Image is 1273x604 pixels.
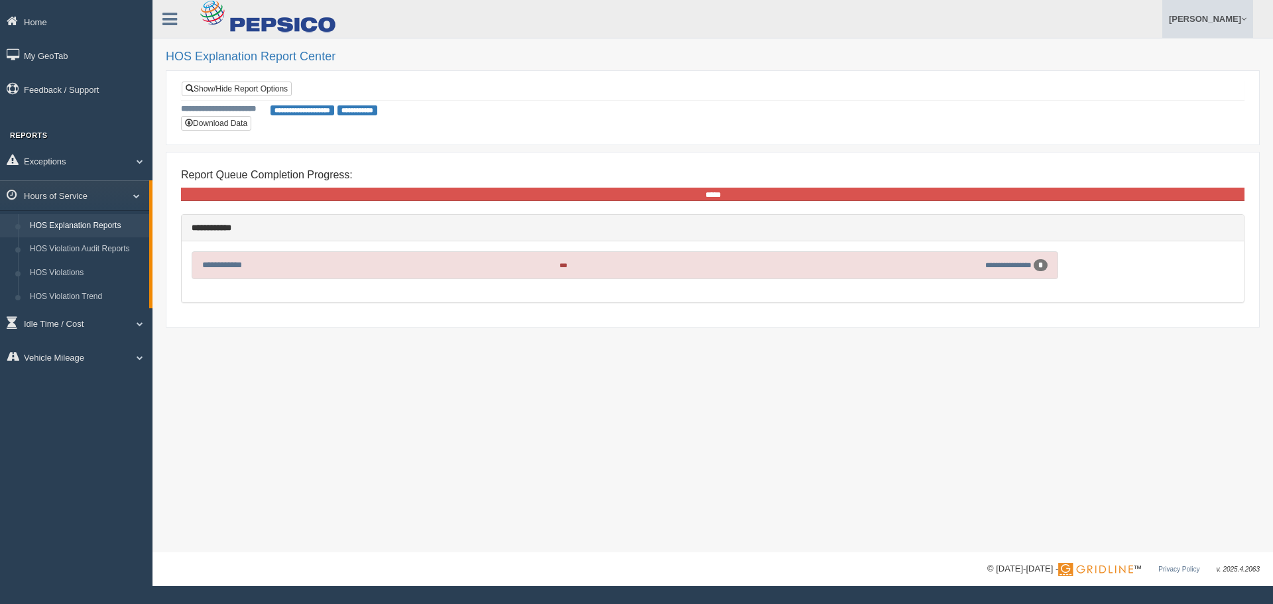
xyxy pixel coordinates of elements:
[181,116,251,131] button: Download Data
[181,169,1244,181] h4: Report Queue Completion Progress:
[182,82,292,96] a: Show/Hide Report Options
[1217,566,1260,573] span: v. 2025.4.2063
[166,50,1260,64] h2: HOS Explanation Report Center
[1158,566,1199,573] a: Privacy Policy
[24,214,149,238] a: HOS Explanation Reports
[24,261,149,285] a: HOS Violations
[987,562,1260,576] div: © [DATE]-[DATE] - ™
[1058,563,1133,576] img: Gridline
[24,237,149,261] a: HOS Violation Audit Reports
[24,285,149,309] a: HOS Violation Trend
